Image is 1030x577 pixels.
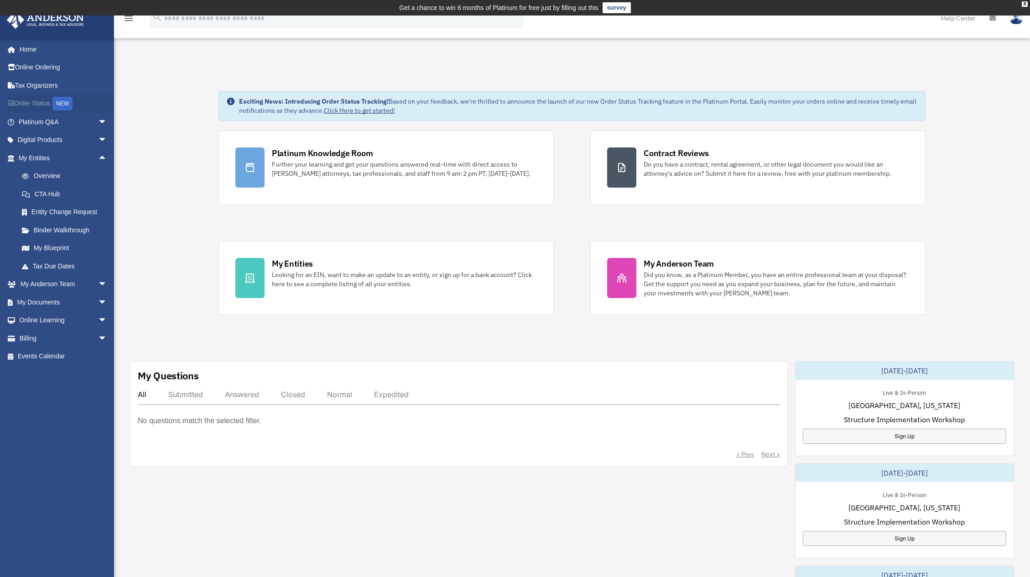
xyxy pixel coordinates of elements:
[6,293,121,311] a: My Documentsarrow_drop_down
[603,2,631,13] a: survey
[590,241,926,315] a: My Anderson Team Did you know, as a Platinum Member, you have an entire professional team at your...
[218,131,554,205] a: Platinum Knowledge Room Further your learning and get your questions answered real-time with dire...
[239,97,389,105] strong: Exciting News: Introducing Order Status Tracking!
[272,147,373,159] div: Platinum Knowledge Room
[4,11,87,29] img: Anderson Advisors Platinum Portal
[123,16,134,24] a: menu
[644,160,909,178] div: Do you have a contract, rental agreement, or other legal document you would like an attorney's ad...
[796,362,1014,380] div: [DATE]-[DATE]
[272,270,537,288] div: Looking for an EIN, want to make an update to an entity, or sign up for a bank account? Click her...
[138,414,261,427] p: No questions match the selected filter.
[644,258,714,269] div: My Anderson Team
[138,390,146,399] div: All
[848,400,960,411] span: [GEOGRAPHIC_DATA], [US_STATE]
[6,94,121,113] a: Order StatusNEW
[803,531,1007,546] a: Sign Up
[13,203,121,221] a: Entity Change Request
[13,185,121,203] a: CTA Hub
[6,275,121,294] a: My Anderson Teamarrow_drop_down
[796,464,1014,482] div: [DATE]-[DATE]
[6,76,121,94] a: Tax Organizers
[225,390,259,399] div: Answered
[98,149,116,168] span: arrow_drop_up
[6,311,121,330] a: Online Learningarrow_drop_down
[844,516,965,527] span: Structure Implementation Workshop
[272,160,537,178] div: Further your learning and get your questions answered real-time with direct access to [PERSON_NAM...
[6,131,121,149] a: Digital Productsarrow_drop_down
[324,106,395,115] a: Click Here to get started!
[138,369,199,383] div: My Questions
[98,293,116,312] span: arrow_drop_down
[6,40,116,58] a: Home
[848,502,960,513] span: [GEOGRAPHIC_DATA], [US_STATE]
[644,270,909,298] div: Did you know, as a Platinum Member, you have an entire professional team at your disposal? Get th...
[52,97,73,110] div: NEW
[6,347,121,366] a: Events Calendar
[399,2,598,13] div: Get a chance to win 6 months of Platinum for free just by filling out this
[13,257,121,275] a: Tax Due Dates
[1009,11,1023,25] img: User Pic
[6,149,121,167] a: My Entitiesarrow_drop_up
[875,387,933,397] div: Live & In-Person
[6,329,121,347] a: Billingarrow_drop_down
[98,329,116,348] span: arrow_drop_down
[272,258,313,269] div: My Entities
[168,390,203,399] div: Submitted
[98,113,116,131] span: arrow_drop_down
[803,429,1007,444] a: Sign Up
[13,167,121,185] a: Overview
[6,113,121,131] a: Platinum Q&Aarrow_drop_down
[123,13,134,24] i: menu
[152,12,162,22] i: search
[281,390,305,399] div: Closed
[98,131,116,150] span: arrow_drop_down
[327,390,352,399] div: Normal
[1022,1,1028,7] div: close
[844,414,965,425] span: Structure Implementation Workshop
[875,489,933,499] div: Live & In-Person
[374,390,409,399] div: Expedited
[590,131,926,205] a: Contract Reviews Do you have a contract, rental agreement, or other legal document you would like...
[98,311,116,330] span: arrow_drop_down
[13,239,121,257] a: My Blueprint
[98,275,116,294] span: arrow_drop_down
[239,97,918,115] div: Based on your feedback, we're thrilled to announce the launch of our new Order Status Tracking fe...
[6,58,121,77] a: Online Ordering
[218,241,554,315] a: My Entities Looking for an EIN, want to make an update to an entity, or sign up for a bank accoun...
[13,221,121,239] a: Binder Walkthrough
[644,147,709,159] div: Contract Reviews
